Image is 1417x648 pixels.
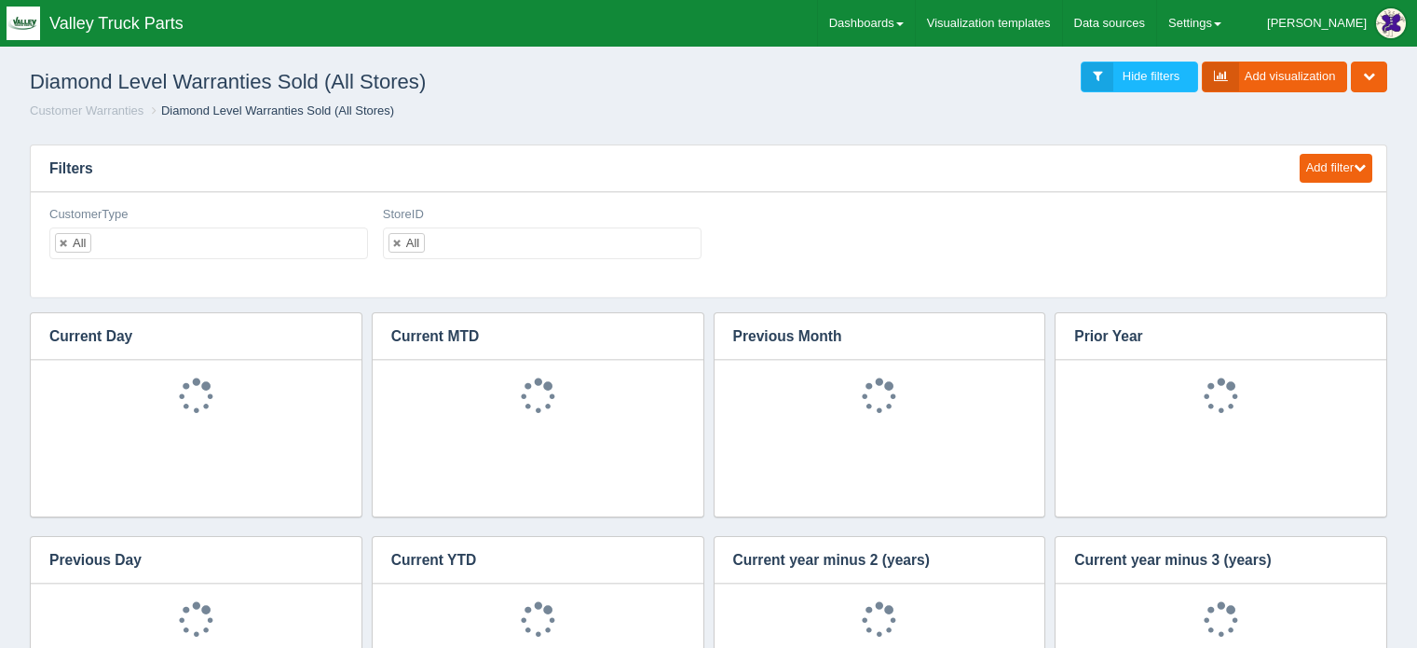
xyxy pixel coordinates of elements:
a: Customer Warranties [30,103,143,117]
h3: Current YTD [373,537,675,584]
a: Hide filters [1081,62,1198,92]
div: All [406,237,419,249]
span: Hide filters [1123,69,1179,83]
img: Profile Picture [1376,8,1406,38]
span: Valley Truck Parts [49,14,184,33]
h3: Current Day [31,313,334,360]
div: All [73,237,86,249]
button: Add filter [1300,154,1372,183]
label: StoreID [383,206,424,224]
div: [PERSON_NAME] [1267,5,1367,42]
h3: Current year minus 3 (years) [1056,537,1358,584]
h3: Prior Year [1056,313,1358,360]
img: q1blfpkbivjhsugxdrfq.png [7,7,40,40]
h3: Previous Day [31,537,334,584]
a: Add visualization [1202,62,1348,92]
li: Diamond Level Warranties Sold (All Stores) [147,103,394,120]
h1: Diamond Level Warranties Sold (All Stores) [30,62,709,103]
h3: Previous Month [715,313,1017,360]
h3: Filters [31,145,1282,192]
label: CustomerType [49,206,129,224]
h3: Current year minus 2 (years) [715,537,1017,584]
h3: Current MTD [373,313,675,360]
